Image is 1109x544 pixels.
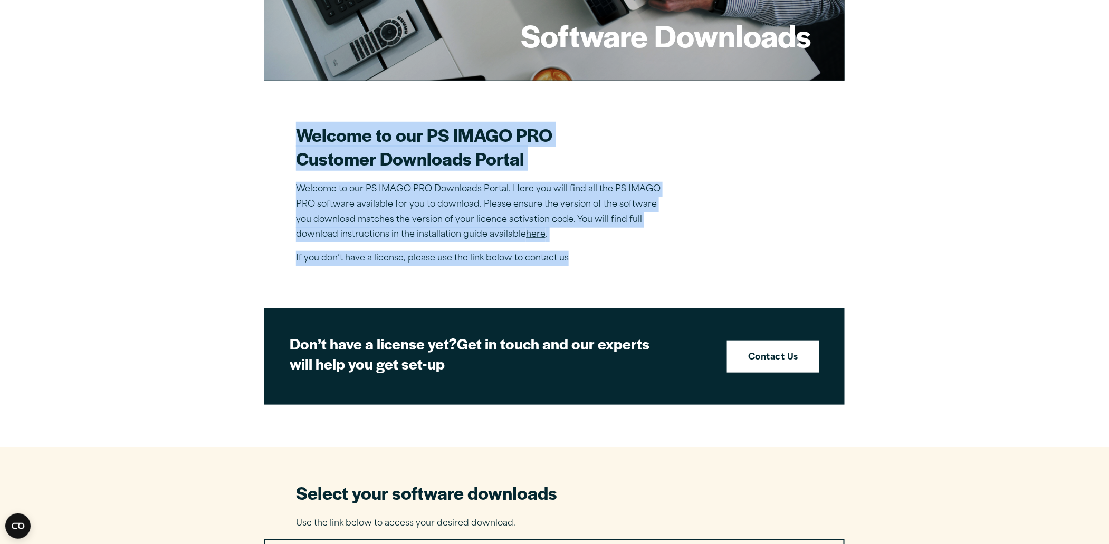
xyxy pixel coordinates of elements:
a: here [526,230,546,239]
p: If you don’t have a license, please use the link below to contact us [296,251,665,266]
p: Use the link below to access your desired download. [296,516,813,531]
p: Welcome to our PS IMAGO PRO Downloads Portal. Here you will find all the PS IMAGO PRO software av... [296,182,665,242]
h2: Select your software downloads [296,481,813,504]
h1: Software Downloads [521,15,811,56]
button: Open CMP widget [5,513,31,539]
h2: Welcome to our PS IMAGO PRO Customer Downloads Portal [296,123,665,170]
h2: Get in touch and our experts will help you get set-up [290,334,659,373]
strong: Contact Us [748,351,798,365]
strong: Don’t have a license yet? [290,333,457,354]
a: Contact Us [727,341,819,373]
